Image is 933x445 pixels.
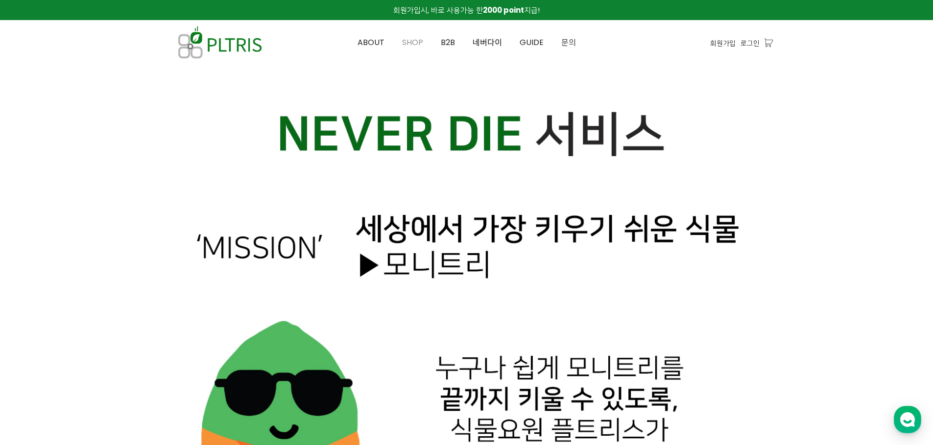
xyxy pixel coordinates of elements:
[561,37,576,48] span: 문의
[552,21,585,65] a: 문의
[441,37,455,48] span: B2B
[710,38,736,48] a: 회원가입
[520,37,544,48] span: GUIDE
[126,310,188,335] a: 설정
[464,21,511,65] a: 네버다이
[483,5,524,15] strong: 2000 point
[358,37,384,48] span: ABOUT
[432,21,464,65] a: B2B
[393,5,540,15] span: 회원가입시, 바로 사용가능 한 지급!
[31,325,37,333] span: 홈
[151,325,163,333] span: 설정
[741,38,760,48] a: 로그인
[3,310,65,335] a: 홈
[349,21,393,65] a: ABOUT
[473,37,502,48] span: 네버다이
[402,37,423,48] span: SHOP
[511,21,552,65] a: GUIDE
[65,310,126,335] a: 대화
[393,21,432,65] a: SHOP
[90,326,101,333] span: 대화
